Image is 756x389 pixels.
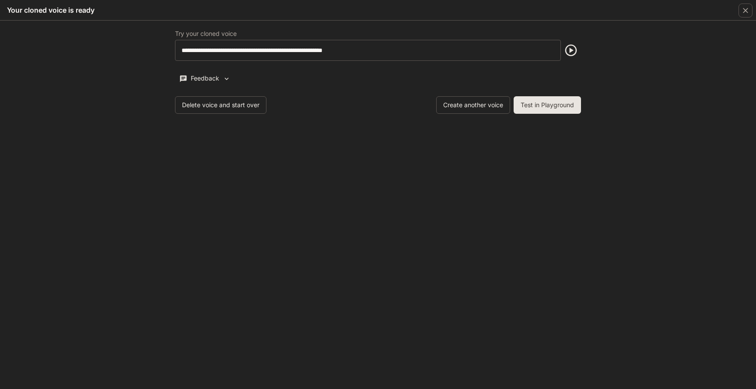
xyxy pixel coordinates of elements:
h5: Your cloned voice is ready [7,5,94,15]
p: Try your cloned voice [175,31,237,37]
button: Feedback [175,71,234,86]
button: Test in Playground [514,96,581,114]
button: Delete voice and start over [175,96,266,114]
button: Create another voice [436,96,510,114]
